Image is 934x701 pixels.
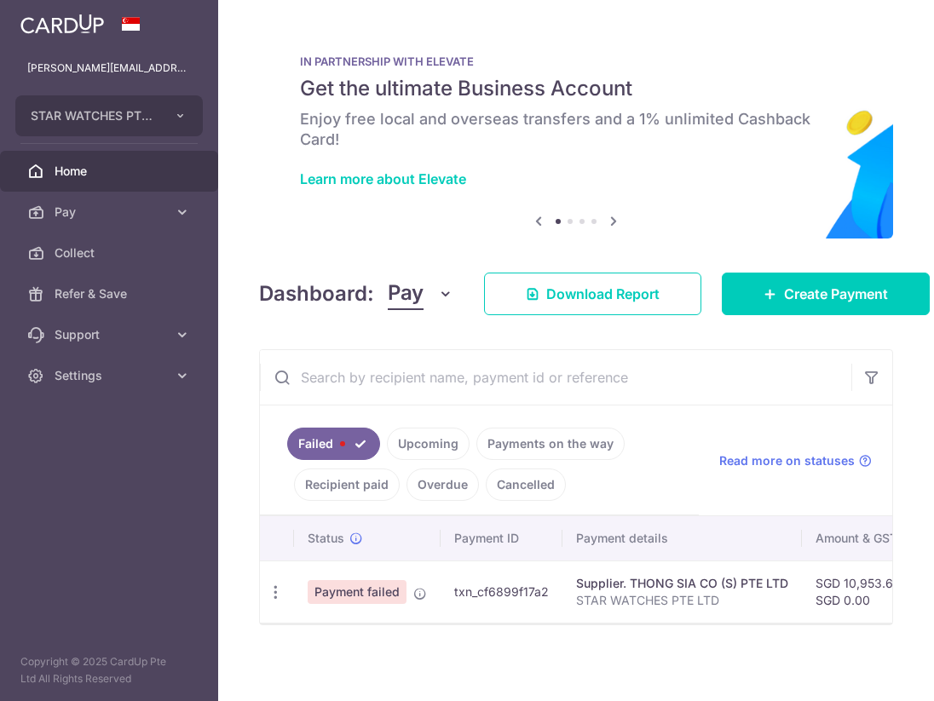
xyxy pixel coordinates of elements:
[55,326,167,343] span: Support
[802,560,930,623] td: SGD 10,953.67 SGD 0.00
[300,109,852,150] h6: Enjoy free local and overseas transfers and a 1% unlimited Cashback Card!
[55,285,167,302] span: Refer & Save
[476,428,625,460] a: Payments on the way
[308,580,406,604] span: Payment failed
[259,279,374,309] h4: Dashboard:
[388,278,424,310] span: Pay
[722,273,930,315] a: Create Payment
[576,592,788,609] p: STAR WATCHES PTE LTD
[816,530,897,547] span: Amount & GST
[287,428,380,460] a: Failed
[27,60,191,77] p: [PERSON_NAME][EMAIL_ADDRESS][DOMAIN_NAME]
[719,452,872,469] a: Read more on statuses
[300,170,466,187] a: Learn more about Elevate
[15,95,203,136] button: STAR WATCHES PTE LTD
[719,452,855,469] span: Read more on statuses
[20,14,104,34] img: CardUp
[308,530,344,547] span: Status
[576,575,788,592] div: Supplier. THONG SIA CO (S) PTE LTD
[260,350,851,405] input: Search by recipient name, payment id or reference
[55,244,167,261] span: Collect
[562,516,802,560] th: Payment details
[486,468,566,501] a: Cancelled
[55,163,167,180] span: Home
[784,284,888,304] span: Create Payment
[300,55,852,68] p: IN PARTNERSHIP WITH ELEVATE
[294,468,400,501] a: Recipient paid
[55,204,167,221] span: Pay
[55,367,167,384] span: Settings
[259,27,893,238] img: Renovation banner
[484,273,701,315] a: Download Report
[441,560,562,623] td: txn_cf6899f17a2
[31,107,157,124] span: STAR WATCHES PTE LTD
[546,284,660,304] span: Download Report
[406,468,479,501] a: Overdue
[441,516,562,560] th: Payment ID
[388,278,453,310] button: Pay
[387,428,470,460] a: Upcoming
[300,75,852,102] h5: Get the ultimate Business Account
